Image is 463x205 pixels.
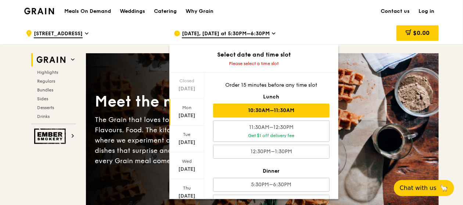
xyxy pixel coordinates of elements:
[64,8,111,15] h1: Meals On Demand
[37,79,55,84] span: Regulars
[171,112,203,119] div: [DATE]
[171,132,203,137] div: Tue
[213,93,330,101] div: Lunch
[37,96,48,101] span: Sides
[24,8,54,14] img: Grain
[120,0,145,22] div: Weddings
[171,78,203,84] div: Closed
[34,129,68,144] img: Ember Smokery web logo
[213,178,330,192] div: 5:30PM–6:30PM
[400,184,437,193] span: Chat with us
[216,133,326,139] div: Get $1 off delivery fee
[171,85,203,93] div: [DATE]
[37,87,53,93] span: Bundles
[376,0,414,22] a: Contact us
[213,104,330,118] div: 10:30AM–11:30AM
[439,184,448,193] span: 🦙
[34,30,83,38] span: [STREET_ADDRESS]
[154,0,177,22] div: Catering
[171,185,203,191] div: Thu
[171,193,203,200] div: [DATE]
[414,0,439,22] a: Log in
[169,61,338,66] div: Please select a time slot
[181,0,218,22] a: Why Grain
[95,115,262,166] div: The Grain that loves to play. With ingredients. Flavours. Food. The kitchen is our happy place, w...
[213,145,330,159] div: 12:30PM–1:30PM
[34,53,68,66] img: Grain web logo
[115,0,150,22] a: Weddings
[394,180,454,196] button: Chat with us🦙
[95,92,262,112] div: Meet the new Grain
[182,30,270,38] span: [DATE], [DATE] at 5:30PM–6:30PM
[171,105,203,111] div: Mon
[171,166,203,173] div: [DATE]
[150,0,181,22] a: Catering
[213,168,330,175] div: Dinner
[169,50,338,59] div: Select date and time slot
[37,114,50,119] span: Drinks
[171,158,203,164] div: Wed
[37,70,58,75] span: Highlights
[171,139,203,146] div: [DATE]
[213,82,330,89] div: Order 15 minutes before any time slot
[37,105,54,110] span: Desserts
[186,0,213,22] div: Why Grain
[413,29,430,36] span: $0.00
[213,121,330,142] div: 11:30AM–12:30PM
